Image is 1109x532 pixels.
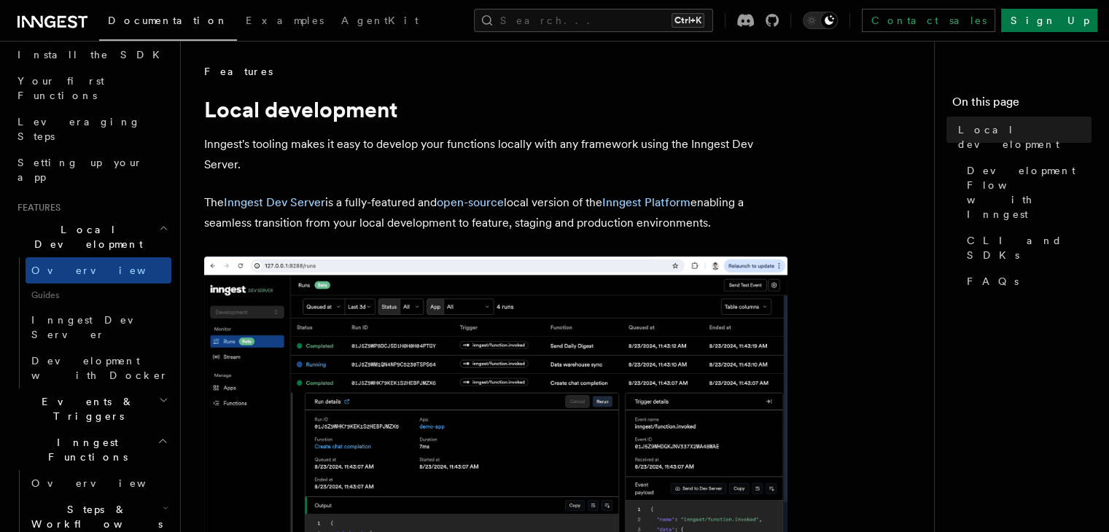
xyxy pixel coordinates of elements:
[17,49,168,60] span: Install the SDK
[12,202,61,214] span: Features
[204,64,273,79] span: Features
[12,388,171,429] button: Events & Triggers
[12,394,159,423] span: Events & Triggers
[967,163,1092,222] span: Development Flow with Inngest
[204,192,787,233] p: The is a fully-featured and local version of the enabling a seamless transition from your local d...
[12,216,171,257] button: Local Development
[224,195,325,209] a: Inngest Dev Server
[26,257,171,283] a: Overview
[26,307,171,348] a: Inngest Dev Server
[99,4,237,41] a: Documentation
[952,117,1092,157] a: Local development
[1001,9,1097,32] a: Sign Up
[474,9,713,32] button: Search...Ctrl+K
[204,134,787,175] p: Inngest's tooling makes it easy to develop your functions locally with any framework using the In...
[26,470,171,496] a: Overview
[17,116,141,142] span: Leveraging Steps
[12,429,171,470] button: Inngest Functions
[672,13,704,28] kbd: Ctrl+K
[108,15,228,26] span: Documentation
[341,15,419,26] span: AgentKit
[952,93,1092,117] h4: On this page
[437,195,504,209] a: open-source
[967,233,1092,262] span: CLI and SDKs
[26,502,163,531] span: Steps & Workflows
[12,435,157,464] span: Inngest Functions
[958,122,1092,152] span: Local development
[26,348,171,388] a: Development with Docker
[961,268,1092,294] a: FAQs
[332,4,427,39] a: AgentKit
[967,274,1019,289] span: FAQs
[12,68,171,109] a: Your first Functions
[17,75,104,101] span: Your first Functions
[602,195,690,209] a: Inngest Platform
[31,265,182,276] span: Overview
[204,96,787,122] h1: Local development
[12,257,171,388] div: Local Development
[31,314,156,340] span: Inngest Dev Server
[17,157,143,183] span: Setting up your app
[31,477,182,489] span: Overview
[237,4,332,39] a: Examples
[961,227,1092,268] a: CLI and SDKs
[246,15,324,26] span: Examples
[12,109,171,149] a: Leveraging Steps
[961,157,1092,227] a: Development Flow with Inngest
[26,283,171,307] span: Guides
[12,149,171,190] a: Setting up your app
[12,222,159,251] span: Local Development
[862,9,995,32] a: Contact sales
[31,355,168,381] span: Development with Docker
[12,42,171,68] a: Install the SDK
[803,12,838,29] button: Toggle dark mode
